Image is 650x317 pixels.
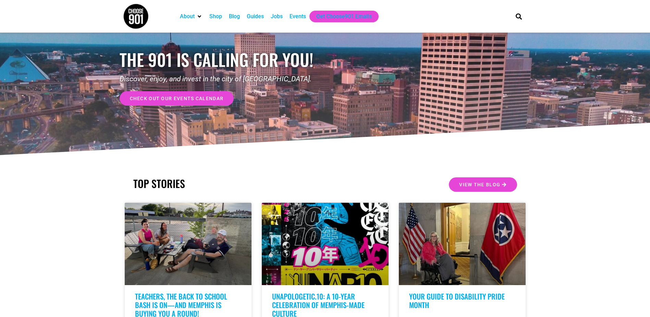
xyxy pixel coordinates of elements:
[262,203,389,285] a: Poster for UNAPOLOGETIC.10 event featuring vibrant graphics, performer lineup, and details—set fo...
[459,182,500,187] span: View the Blog
[180,12,195,21] a: About
[125,203,252,285] a: Four people sit around a small outdoor table with drinks and snacks, smiling at the camera on a p...
[449,177,517,192] a: View the Blog
[120,74,325,85] p: Discover, enjoy, and invest in the city of [GEOGRAPHIC_DATA].
[247,12,264,21] a: Guides
[120,91,234,106] a: check out our events calendar
[229,12,240,21] a: Blog
[316,12,372,21] a: Get Choose901 Emails
[130,96,224,101] span: check out our events calendar
[513,11,524,22] div: Search
[176,11,504,22] nav: Main nav
[271,12,283,21] a: Jobs
[133,177,322,190] h2: TOP STORIES
[409,291,505,310] a: Your Guide to Disability Pride Month
[176,11,206,22] div: About
[209,12,222,21] a: Shop
[120,49,325,70] h1: the 901 is calling for you!
[290,12,306,21] a: Events
[399,203,526,285] a: A person in a wheelchair, wearing a pink jacket, sits between the U.S. flag and the Tennessee sta...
